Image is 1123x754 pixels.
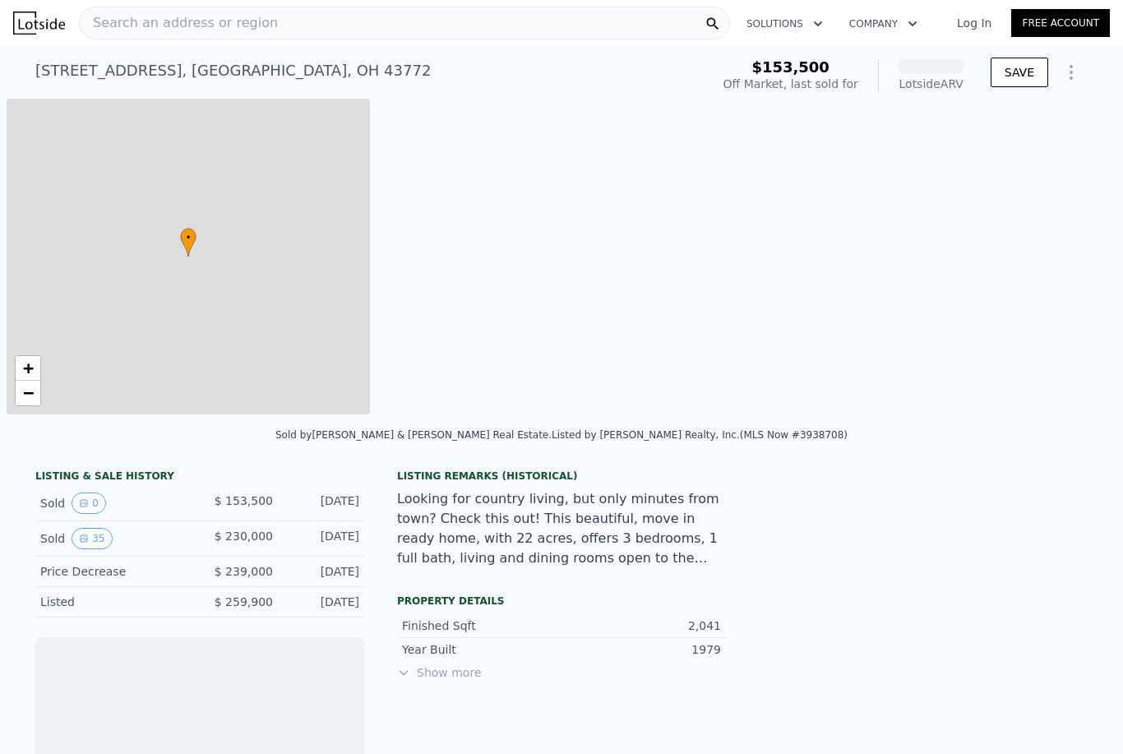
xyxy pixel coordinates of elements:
[397,470,726,483] div: Listing Remarks (Historical)
[397,489,726,568] div: Looking for country living, but only minutes from town? Check this out! This beautiful, move in r...
[180,230,196,245] span: •
[16,381,40,405] a: Zoom out
[751,58,830,76] span: $153,500
[13,12,65,35] img: Lotside
[899,76,964,92] div: Lotside ARV
[733,9,836,39] button: Solutions
[286,493,359,514] div: [DATE]
[402,641,561,658] div: Year Built
[40,528,187,549] div: Sold
[397,664,726,681] span: Show more
[286,594,359,610] div: [DATE]
[1055,56,1088,89] button: Show Options
[991,58,1048,87] button: SAVE
[561,618,721,634] div: 2,041
[286,563,359,580] div: [DATE]
[215,494,273,507] span: $ 153,500
[16,356,40,381] a: Zoom in
[80,13,278,33] span: Search an address or region
[72,528,112,549] button: View historical data
[40,493,187,514] div: Sold
[937,15,1011,31] a: Log In
[552,429,848,441] div: Listed by [PERSON_NAME] Realty, Inc. (MLS Now #3938708)
[215,595,273,608] span: $ 259,900
[286,528,359,549] div: [DATE]
[561,641,721,658] div: 1979
[275,429,552,441] div: Sold by [PERSON_NAME] & [PERSON_NAME] Real Estate .
[723,76,858,92] div: Off Market, last sold for
[72,493,106,514] button: View historical data
[402,618,561,634] div: Finished Sqft
[35,470,364,486] div: LISTING & SALE HISTORY
[215,565,273,578] span: $ 239,000
[397,594,726,608] div: Property details
[35,59,431,82] div: [STREET_ADDRESS] , [GEOGRAPHIC_DATA] , OH 43772
[23,358,34,378] span: +
[40,594,187,610] div: Listed
[40,563,187,580] div: Price Decrease
[1011,9,1110,37] a: Free Account
[215,530,273,543] span: $ 230,000
[23,382,34,403] span: −
[836,9,931,39] button: Company
[180,228,196,257] div: •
